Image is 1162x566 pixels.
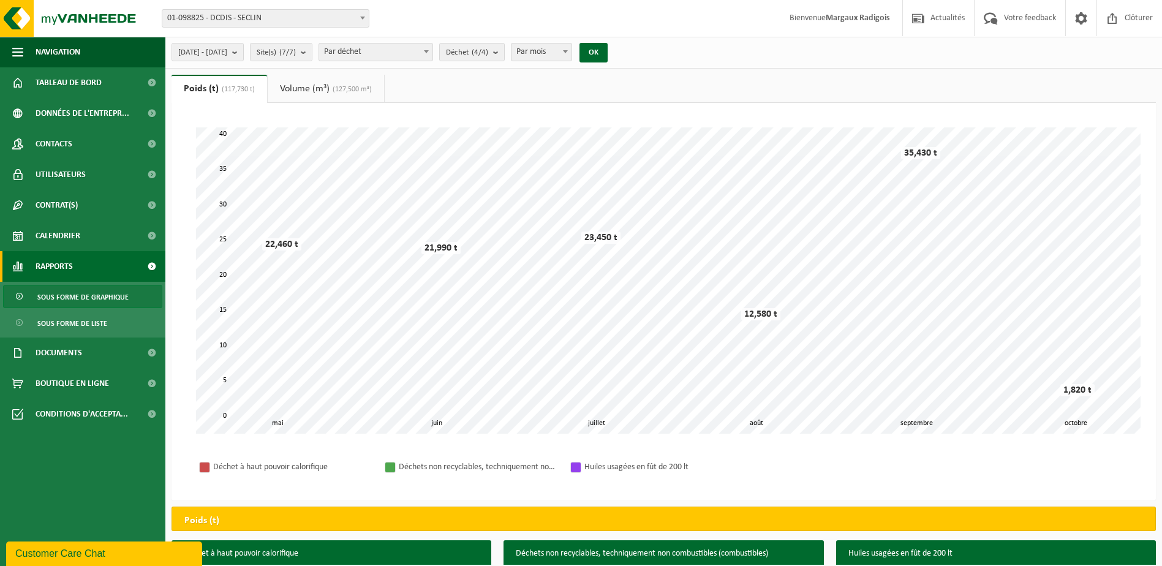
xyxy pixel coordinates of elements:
span: 01-098825 - DCDIS - SECLIN [162,9,369,28]
span: Tableau de bord [36,67,102,98]
span: Utilisateurs [36,159,86,190]
span: (117,730 t) [219,86,255,93]
div: Déchets non recyclables, techniquement non combustibles (combustibles) [399,459,558,475]
div: Huiles usagées en fût de 200 lt [584,459,744,475]
a: Poids (t) [172,75,267,103]
span: 01-098825 - DCDIS - SECLIN [162,10,369,27]
div: 22,460 t [262,238,301,251]
span: Rapports [36,251,73,282]
span: Navigation [36,37,80,67]
span: Par mois [511,43,572,61]
button: OK [579,43,608,62]
button: Déchet(4/4) [439,43,505,61]
div: Déchet à haut pouvoir calorifique [213,459,372,475]
span: Contrat(s) [36,190,78,221]
div: 35,430 t [901,147,940,159]
span: Sous forme de graphique [37,285,129,309]
span: Par déchet [319,43,432,61]
span: Contacts [36,129,72,159]
span: Documents [36,338,82,368]
button: [DATE] - [DATE] [172,43,244,61]
span: Par déchet [319,43,433,61]
iframe: chat widget [6,539,205,566]
span: Données de l'entrepr... [36,98,129,129]
a: Sous forme de graphique [3,285,162,308]
span: Calendrier [36,221,80,251]
div: 23,450 t [581,232,621,244]
button: Site(s)(7/7) [250,43,312,61]
a: Volume (m³) [268,75,384,103]
strong: Margaux Radigois [826,13,890,23]
span: Conditions d'accepta... [36,399,128,429]
div: 21,990 t [421,242,461,254]
span: [DATE] - [DATE] [178,43,227,62]
div: 12,580 t [741,308,780,320]
span: Boutique en ligne [36,368,109,399]
a: Sous forme de liste [3,311,162,334]
count: (4/4) [472,48,488,56]
count: (7/7) [279,48,296,56]
h2: Poids (t) [172,507,232,534]
span: Déchet [446,43,488,62]
span: Site(s) [257,43,296,62]
span: Sous forme de liste [37,312,107,335]
div: 1,820 t [1060,384,1095,396]
span: Par mois [511,43,572,61]
span: (127,500 m³) [330,86,372,93]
